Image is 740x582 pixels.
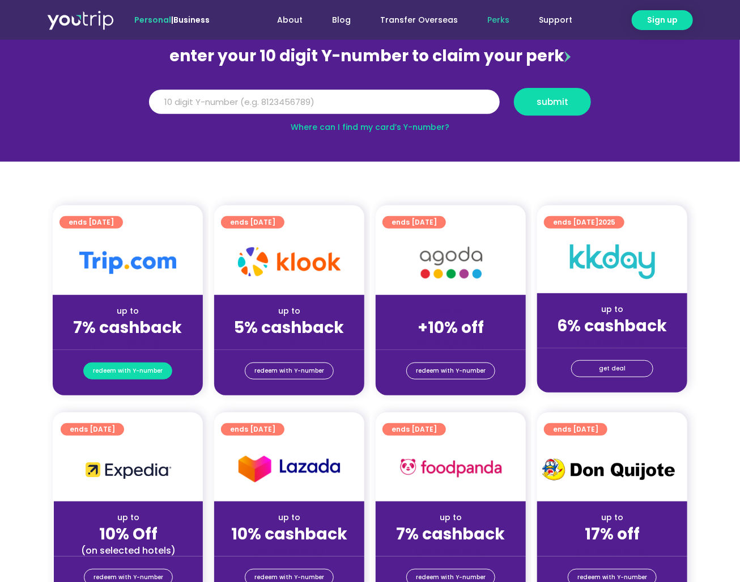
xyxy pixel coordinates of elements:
[524,10,587,31] a: Support
[173,14,210,26] a: Business
[365,10,473,31] a: Transfer Overseas
[134,14,171,26] span: Personal
[544,216,624,229] a: ends [DATE]2025
[62,305,194,317] div: up to
[571,360,653,377] a: get deal
[546,512,678,524] div: up to
[59,216,123,229] a: ends [DATE]
[392,423,437,436] span: ends [DATE]
[223,338,355,350] div: (for stays only)
[385,545,517,556] div: (for stays only)
[546,336,678,348] div: (for stays only)
[134,14,210,26] span: |
[473,10,524,31] a: Perks
[392,216,437,229] span: ends [DATE]
[418,317,484,339] strong: +10% off
[93,363,163,379] span: redeem with Y-number
[143,41,597,71] div: enter your 10 digit Y-number to claim your perk
[553,216,615,229] span: ends [DATE]
[632,10,693,30] a: Sign up
[223,545,355,556] div: (for stays only)
[230,423,275,436] span: ends [DATE]
[406,362,495,379] a: redeem with Y-number
[231,523,347,545] strong: 10% cashback
[416,363,486,379] span: redeem with Y-number
[585,523,640,545] strong: 17% off
[385,338,517,350] div: (for stays only)
[537,98,568,106] span: submit
[397,523,505,545] strong: 7% cashback
[317,10,365,31] a: Blog
[440,305,461,317] span: up to
[553,423,598,436] span: ends [DATE]
[63,545,194,556] div: (on selected hotels)
[149,90,500,115] input: 10 digit Y-number (e.g. 8123456789)
[70,423,115,436] span: ends [DATE]
[221,423,284,436] a: ends [DATE]
[546,303,678,315] div: up to
[262,10,317,31] a: About
[223,512,355,524] div: up to
[382,216,446,229] a: ends [DATE]
[245,362,334,379] a: redeem with Y-number
[221,216,284,229] a: ends [DATE]
[598,217,615,227] span: 2025
[235,317,345,339] strong: 5% cashback
[74,317,182,339] strong: 7% cashback
[63,512,194,524] div: up to
[544,423,607,436] a: ends [DATE]
[69,216,114,229] span: ends [DATE]
[385,512,517,524] div: up to
[382,423,446,436] a: ends [DATE]
[514,88,591,116] button: submit
[558,315,667,337] strong: 6% cashback
[149,88,591,124] form: Y Number
[230,216,275,229] span: ends [DATE]
[599,361,626,377] span: get deal
[223,305,355,317] div: up to
[61,423,124,436] a: ends [DATE]
[291,121,449,133] a: Where can I find my card’s Y-number?
[99,523,158,545] strong: 10% Off
[62,338,194,350] div: (for stays only)
[254,363,324,379] span: redeem with Y-number
[83,362,172,379] a: redeem with Y-number
[240,10,587,31] nav: Menu
[647,14,678,26] span: Sign up
[546,545,678,556] div: (for stays only)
